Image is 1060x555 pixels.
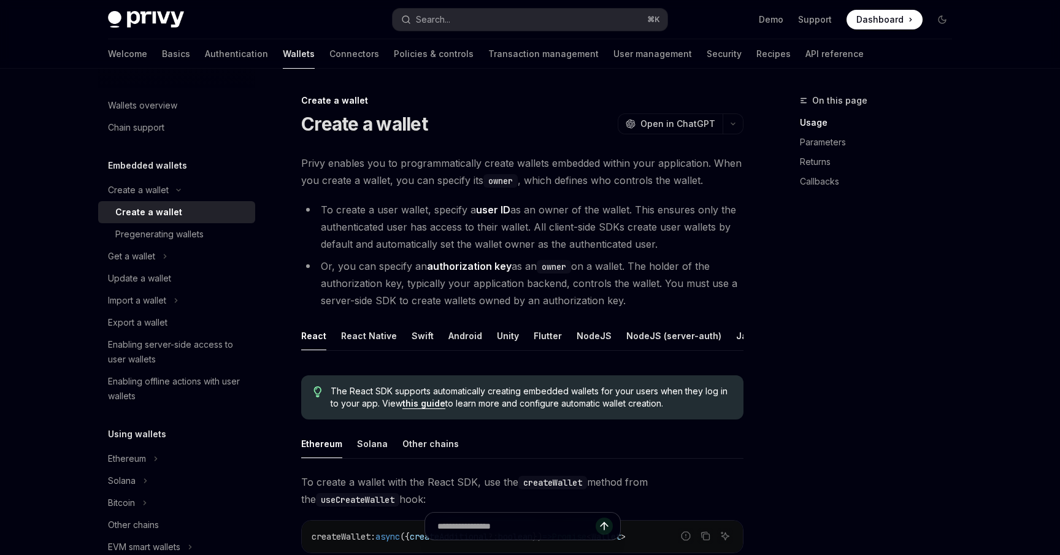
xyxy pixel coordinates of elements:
a: Welcome [108,39,147,69]
div: Flutter [534,321,562,350]
a: Transaction management [488,39,599,69]
a: API reference [805,39,864,69]
code: owner [537,260,571,274]
div: Search... [416,12,450,27]
h1: Create a wallet [301,113,428,135]
div: Enabling offline actions with user wallets [108,374,248,404]
a: Create a wallet [98,201,255,223]
button: Open search [393,9,667,31]
a: Update a wallet [98,267,255,289]
button: Send message [596,518,613,535]
div: Other chains [108,518,159,532]
div: Bitcoin [108,496,135,510]
a: Demo [759,13,783,26]
a: this guide [402,398,445,409]
code: createWallet [518,476,587,489]
a: Usage [800,113,962,132]
h5: Embedded wallets [108,158,187,173]
strong: authorization key [427,260,512,272]
span: Open in ChatGPT [640,118,715,130]
code: useCreateWallet [316,493,399,507]
a: Enabling server-side access to user wallets [98,334,255,370]
div: Chain support [108,120,164,135]
div: Create a wallet [115,205,182,220]
a: Authentication [205,39,268,69]
a: Security [707,39,742,69]
button: Toggle Import a wallet section [98,289,255,312]
a: Parameters [800,132,962,152]
div: Enabling server-side access to user wallets [108,337,248,367]
div: NodeJS (server-auth) [626,321,721,350]
a: Returns [800,152,962,172]
a: Wallets [283,39,315,69]
div: Get a wallet [108,249,155,264]
code: owner [483,174,518,188]
li: To create a user wallet, specify a as an owner of the wallet. This ensures only the authenticated... [301,201,743,253]
div: Ethereum [301,429,342,458]
a: Basics [162,39,190,69]
a: Recipes [756,39,791,69]
a: Support [798,13,832,26]
span: On this page [812,93,867,108]
button: Toggle Solana section [98,470,255,492]
button: Toggle dark mode [932,10,952,29]
div: NodeJS [577,321,612,350]
span: The React SDK supports automatically creating embedded wallets for your users when they log in to... [331,385,731,410]
a: Callbacks [800,172,962,191]
a: Policies & controls [394,39,474,69]
a: User management [613,39,692,69]
div: Export a wallet [108,315,167,330]
div: Solana [357,429,388,458]
span: ⌘ K [647,15,660,25]
div: Create a wallet [108,183,169,197]
input: Ask a question... [437,513,596,540]
div: React [301,321,326,350]
a: Export a wallet [98,312,255,334]
div: Ethereum [108,451,146,466]
li: Or, you can specify an as an on a wallet. The holder of the authorization key, typically your app... [301,258,743,309]
strong: user ID [476,204,510,216]
a: Other chains [98,514,255,536]
button: Toggle Create a wallet section [98,179,255,201]
div: Import a wallet [108,293,166,308]
div: EVM smart wallets [108,540,180,554]
a: Pregenerating wallets [98,223,255,245]
div: Android [448,321,482,350]
div: Create a wallet [301,94,743,107]
div: Wallets overview [108,98,177,113]
button: Toggle Bitcoin section [98,492,255,514]
button: Open in ChatGPT [618,113,723,134]
a: Enabling offline actions with user wallets [98,370,255,407]
div: React Native [341,321,397,350]
div: Solana [108,473,136,488]
span: Dashboard [856,13,904,26]
span: To create a wallet with the React SDK, use the method from the hook: [301,473,743,508]
a: Chain support [98,117,255,139]
button: Toggle Get a wallet section [98,245,255,267]
svg: Tip [313,386,322,397]
span: Privy enables you to programmatically create wallets embedded within your application. When you c... [301,155,743,189]
div: Java [736,321,758,350]
div: Unity [497,321,519,350]
div: Update a wallet [108,271,171,286]
a: Connectors [329,39,379,69]
button: Toggle Ethereum section [98,448,255,470]
div: Swift [412,321,434,350]
a: Dashboard [847,10,923,29]
div: Pregenerating wallets [115,227,204,242]
img: dark logo [108,11,184,28]
div: Other chains [402,429,459,458]
a: Wallets overview [98,94,255,117]
h5: Using wallets [108,427,166,442]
